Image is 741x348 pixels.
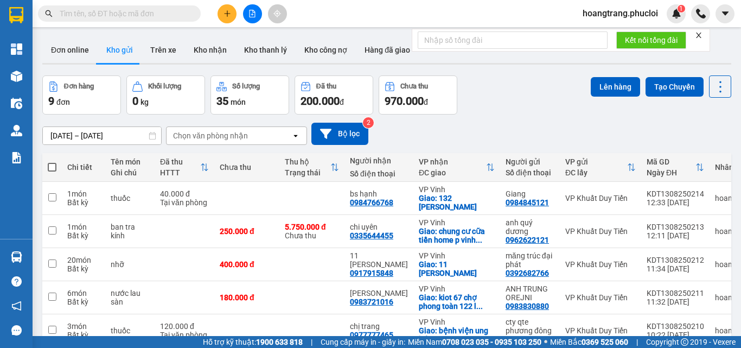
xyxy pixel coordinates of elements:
[647,198,704,207] div: 12:33 [DATE]
[476,302,483,311] span: ...
[223,10,231,17] span: plus
[506,168,554,177] div: Số điện thoại
[400,83,428,90] div: Chưa thu
[295,75,373,115] button: Đã thu200.000đ
[160,157,200,166] div: Đã thu
[506,284,554,302] div: ANH TRUNG OREJNI
[350,298,393,306] div: 0983721016
[506,218,554,236] div: anh quý dương
[11,325,22,336] span: message
[67,223,100,231] div: 1 món
[67,198,100,207] div: Bất kỳ
[111,194,149,203] div: thuốc
[301,94,340,107] span: 200.000
[67,231,100,240] div: Bất kỳ
[56,98,70,106] span: đơn
[350,231,393,240] div: 0335644455
[203,336,303,348] span: Hỗ trợ kỹ thuật:
[11,125,22,136] img: warehouse-icon
[45,10,53,17] span: search
[419,218,495,227] div: VP Vinh
[678,5,685,12] sup: 1
[419,326,495,344] div: Giao: bệnh viện ung bứu
[419,251,495,260] div: VP Vinh
[419,185,495,194] div: VP Vinh
[716,4,734,23] button: caret-down
[506,318,554,335] div: cty qte phương đông
[647,322,704,331] div: KDT1308250210
[64,83,94,90] div: Đơn hàng
[11,43,22,55] img: dashboard-icon
[220,163,274,172] div: Chưa thu
[419,168,486,177] div: ĐC giao
[506,302,549,311] div: 0983830880
[582,338,628,346] strong: 0369 525 060
[442,338,541,346] strong: 0708 023 035 - 0935 103 250
[647,223,704,231] div: KDT1308250213
[291,131,300,140] svg: open
[647,331,704,339] div: 10:22 [DATE]
[67,189,100,198] div: 1 món
[285,157,330,166] div: Thu hộ
[647,168,695,177] div: Ngày ĐH
[506,198,549,207] div: 0984845121
[160,168,200,177] div: HTTT
[506,335,549,344] div: 0989992017
[647,256,704,264] div: KDT1308250212
[720,9,730,18] span: caret-down
[11,301,22,311] span: notification
[111,157,149,166] div: Tên món
[476,236,482,244] span: ...
[285,168,330,177] div: Trạng thái
[647,289,704,298] div: KDT1308250211
[232,83,260,90] div: Số lượng
[231,98,246,106] span: món
[350,198,393,207] div: 0984766768
[173,130,248,141] div: Chọn văn phòng nhận
[11,276,22,287] span: question-circle
[565,194,636,203] div: VP Khuất Duy Tiến
[210,75,289,115] button: Số lượng35món
[418,31,608,49] input: Nhập số tổng đài
[273,10,281,17] span: aim
[60,8,188,20] input: Tìm tên, số ĐT hoặc mã đơn
[550,336,628,348] span: Miền Bắc
[350,156,408,165] div: Người nhận
[67,298,100,306] div: Bất kỳ
[419,318,495,326] div: VP Vinh
[419,260,495,277] div: Giao: 11 lệ ninh
[408,336,541,348] span: Miền Nam
[647,298,704,306] div: 11:32 [DATE]
[11,98,22,109] img: warehouse-icon
[696,9,706,18] img: phone-icon
[256,338,303,346] strong: 1900 633 818
[67,289,100,298] div: 6 món
[385,94,424,107] span: 970.000
[67,256,100,264] div: 20 món
[419,284,495,293] div: VP Vinh
[279,153,344,182] th: Toggle SortBy
[67,163,100,172] div: Chi tiết
[185,37,235,63] button: Kho nhận
[321,336,405,348] span: Cung cấp máy in - giấy in:
[616,31,686,49] button: Kết nối tổng đài
[111,260,149,269] div: nhỡ
[11,71,22,82] img: warehouse-icon
[424,98,428,106] span: đ
[565,260,636,269] div: VP Khuất Duy Tiến
[340,98,344,106] span: đ
[296,37,356,63] button: Kho công nợ
[111,289,149,306] div: nước lau sàn
[672,9,681,18] img: icon-new-feature
[132,94,138,107] span: 0
[43,127,161,144] input: Select a date range.
[9,7,23,23] img: logo-vxr
[126,75,205,115] button: Khối lượng0kg
[350,331,393,339] div: 0977777465
[413,153,500,182] th: Toggle SortBy
[67,322,100,331] div: 3 món
[111,223,149,240] div: ban tra kính
[350,169,408,178] div: Số điện thoại
[565,168,627,177] div: ĐC lấy
[148,83,181,90] div: Khối lượng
